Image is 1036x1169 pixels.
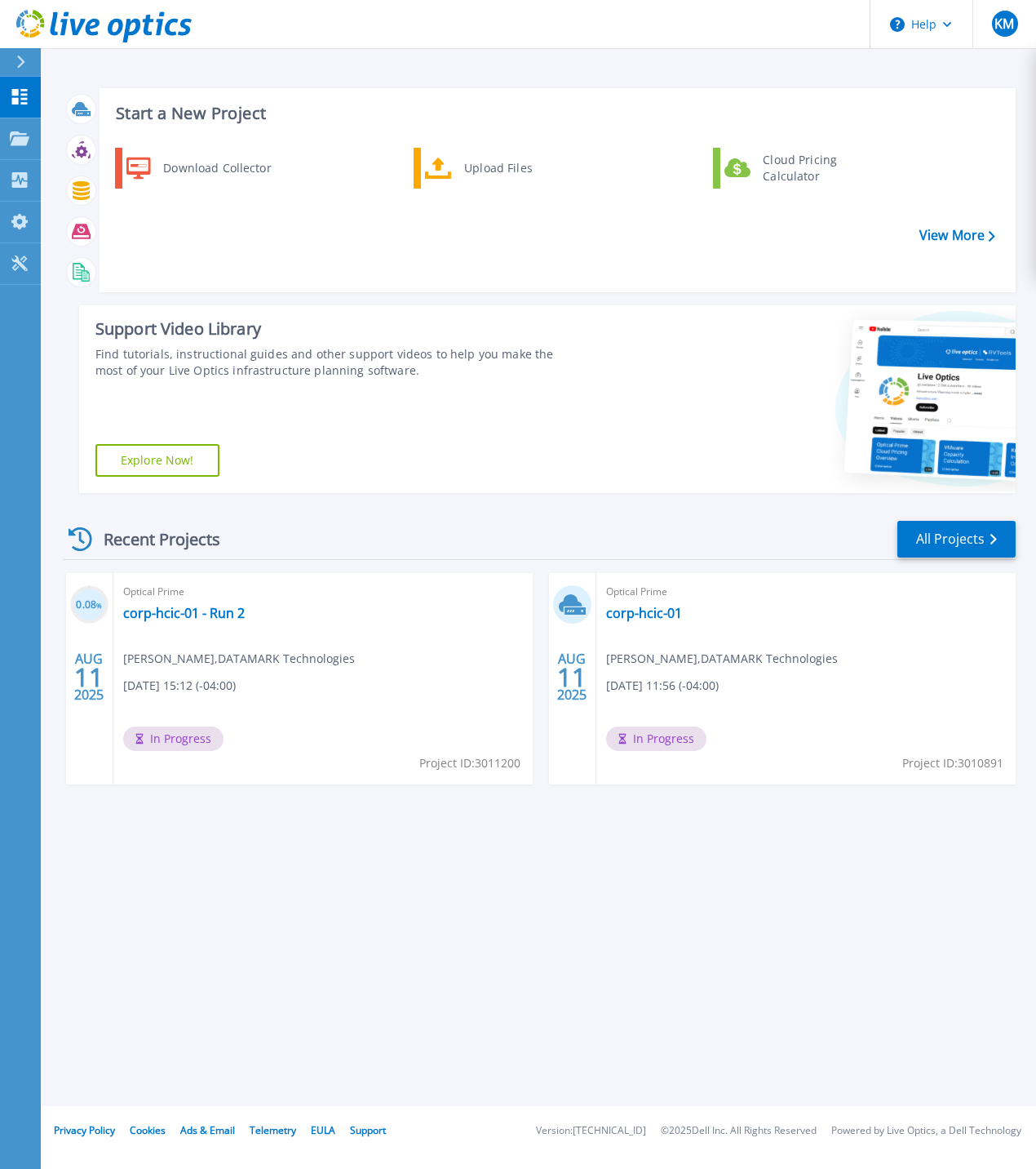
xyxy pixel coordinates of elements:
a: Ads & Email [180,1123,235,1137]
span: Project ID: 3010891 [902,754,1003,772]
a: Privacy Policy [54,1123,115,1137]
h3: Start a New Project [116,104,994,122]
a: Download Collector [115,148,282,189]
div: Recent Projects [63,519,242,559]
div: Upload Files [456,152,577,184]
div: Cloud Pricing Calculator [755,152,875,184]
a: Support [350,1123,386,1137]
span: Project ID: 3011200 [419,754,520,772]
a: Upload Files [414,148,581,189]
span: 11 [74,670,104,684]
span: [PERSON_NAME] , DATAMARK Technologies [123,650,355,668]
h3: 0.08 [70,596,108,615]
a: All Projects [897,521,1016,558]
li: © 2025 Dell Inc. All Rights Reserved [661,1126,817,1136]
a: corp-hcic-01 [606,605,682,621]
span: [DATE] 15:12 (-04:00) [123,677,236,695]
div: AUG 2025 [556,647,587,707]
a: EULA [311,1123,335,1137]
a: Telemetry [250,1123,296,1137]
span: In Progress [606,727,706,751]
span: In Progress [123,727,224,751]
div: Download Collector [155,152,278,184]
li: Version: [TECHNICAL_ID] [536,1126,646,1136]
span: [DATE] 11:56 (-04:00) [606,677,719,695]
a: Explore Now! [95,444,219,477]
span: Optical Prime [123,583,523,601]
span: Optical Prime [606,583,1006,601]
span: % [96,601,102,610]
span: [PERSON_NAME] , DATAMARK Technologies [606,650,838,668]
a: corp-hcic-01 - Run 2 [123,605,245,621]
div: AUG 2025 [73,647,104,707]
span: 11 [557,670,587,684]
a: View More [919,228,995,243]
div: Find tutorials, instructional guides and other support videos to help you make the most of your L... [95,346,582,379]
li: Powered by Live Optics, a Dell Technology [831,1126,1021,1136]
a: Cookies [130,1123,166,1137]
div: Support Video Library [95,318,582,340]
span: KM [994,17,1014,30]
a: Cloud Pricing Calculator [713,148,880,189]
